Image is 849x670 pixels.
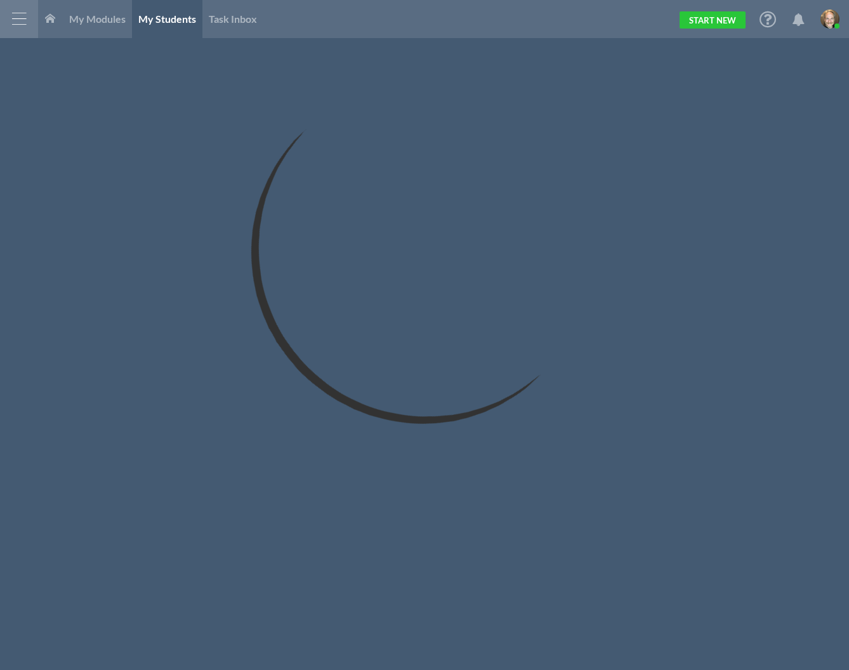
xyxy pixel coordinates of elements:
[69,13,126,25] span: My Modules
[138,13,196,25] span: My Students
[680,11,746,29] a: Start New
[213,38,637,463] img: Loading...
[209,13,257,25] span: Task Inbox
[820,10,839,29] img: image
